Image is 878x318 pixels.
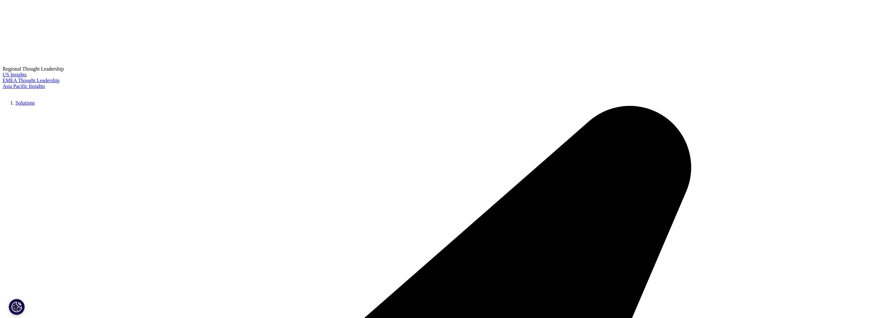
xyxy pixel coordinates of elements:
[3,72,27,77] a: US Insights
[9,299,25,315] button: Cookies Settings
[3,78,59,83] a: EMEA Thought Leadership
[3,66,875,72] div: Regional Thought Leadership
[3,83,45,89] a: Asia Pacific Insights
[15,100,35,106] a: Solutions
